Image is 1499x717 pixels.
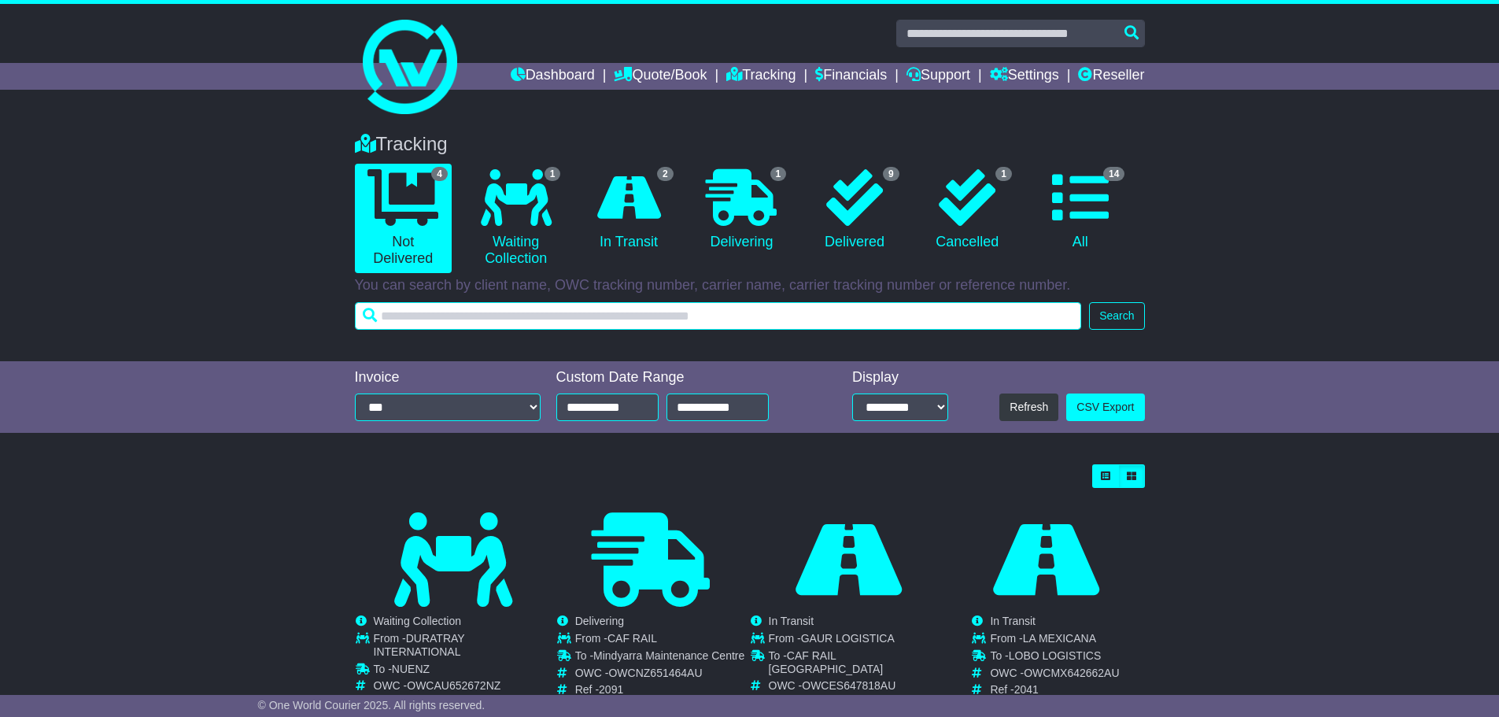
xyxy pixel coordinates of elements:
[1024,667,1119,679] span: OWCMX642662AU
[657,167,674,181] span: 2
[556,369,809,386] div: Custom Date Range
[815,63,887,90] a: Financials
[511,63,595,90] a: Dashboard
[883,167,899,181] span: 9
[258,699,486,711] span: © One World Courier 2025. All rights reserved.
[990,667,1119,684] td: OWC -
[580,164,677,257] a: 2 In Transit
[1066,394,1144,421] a: CSV Export
[374,632,552,663] td: From -
[575,683,745,697] td: Ref -
[1103,167,1124,181] span: 14
[607,632,657,645] span: CAF RAIL
[545,167,561,181] span: 1
[1032,164,1128,257] a: 14 All
[801,632,895,645] span: GAUR LOGISTICA
[575,632,745,649] td: From -
[593,649,744,662] span: Mindyarra Maintenance Centre
[575,667,745,684] td: OWC -
[355,277,1145,294] p: You can search by client name, OWC tracking number, carrier name, carrier tracking number or refe...
[919,164,1016,257] a: 1 Cancelled
[1078,63,1144,90] a: Reseller
[990,632,1119,649] td: From -
[802,679,895,692] span: OWCES647818AU
[431,167,448,181] span: 4
[726,63,796,90] a: Tracking
[374,679,552,697] td: OWC -
[990,683,1119,697] td: Ref -
[769,649,947,680] td: To -
[1009,649,1101,662] span: LOBO LOGISTICS
[599,683,623,696] span: 2091
[355,164,452,273] a: 4 Not Delivered
[990,615,1036,627] span: In Transit
[374,663,552,680] td: To -
[769,679,947,697] td: OWC -
[693,164,790,257] a: 1 Delivering
[575,615,624,627] span: Delivering
[769,615,814,627] span: In Transit
[852,369,948,386] div: Display
[995,167,1012,181] span: 1
[1014,683,1039,696] span: 2041
[347,133,1153,156] div: Tracking
[608,667,702,679] span: OWCNZ651464AU
[770,167,787,181] span: 1
[614,63,707,90] a: Quote/Book
[392,663,430,675] span: NUENZ
[374,632,465,658] span: DURATRAY INTERNATIONAL
[1089,302,1144,330] button: Search
[999,394,1058,421] button: Refresh
[906,63,970,90] a: Support
[407,679,500,692] span: OWCAU652672NZ
[1023,632,1096,645] span: LA MEXICANA
[467,164,564,273] a: 1 Waiting Collection
[806,164,903,257] a: 9 Delivered
[355,369,541,386] div: Invoice
[990,63,1059,90] a: Settings
[374,615,462,627] span: Waiting Collection
[769,649,884,675] span: CAF RAIL [GEOGRAPHIC_DATA]
[575,649,745,667] td: To -
[769,632,947,649] td: From -
[990,649,1119,667] td: To -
